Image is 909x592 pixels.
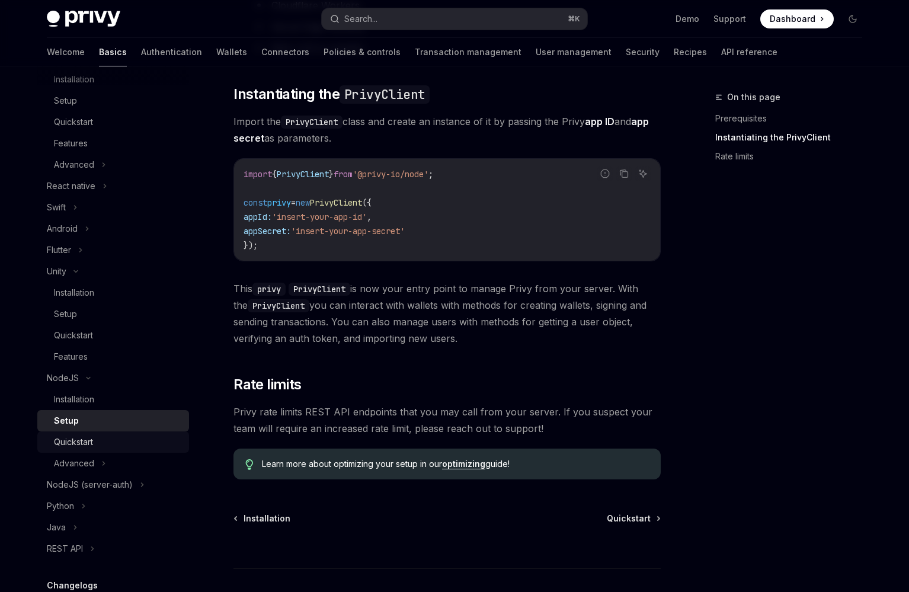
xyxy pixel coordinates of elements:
[47,222,78,236] div: Android
[244,240,258,251] span: });
[54,456,94,471] div: Advanced
[47,478,133,492] div: NodeJS (server-auth)
[244,197,267,208] span: const
[281,116,343,129] code: PrivyClient
[585,116,614,127] strong: app ID
[233,113,661,146] span: Import the class and create an instance of it by passing the Privy and as parameters.
[442,459,485,469] a: optimizing
[367,212,372,222] span: ,
[607,513,651,524] span: Quickstart
[47,264,66,279] div: Unity
[47,542,83,556] div: REST API
[54,350,88,364] div: Features
[428,169,433,180] span: ;
[674,38,707,66] a: Recipes
[272,169,277,180] span: {
[272,212,367,222] span: 'insert-your-app-id'
[54,328,93,343] div: Quickstart
[715,128,872,147] a: Instantiating the PrivyClient
[54,158,94,172] div: Advanced
[54,307,77,321] div: Setup
[568,14,580,24] span: ⌘ K
[616,166,632,181] button: Copy the contents from the code block
[715,147,872,166] a: Rate limits
[248,299,309,312] code: PrivyClient
[262,458,649,470] span: Learn more about optimizing your setup in our guide!
[770,13,815,25] span: Dashboard
[713,13,746,25] a: Support
[233,85,430,104] span: Instantiating the
[37,389,189,410] a: Installation
[47,499,74,513] div: Python
[47,38,85,66] a: Welcome
[362,197,372,208] span: ({
[715,109,872,128] a: Prerequisites
[37,346,189,367] a: Features
[233,280,661,347] span: This is now your entry point to manage Privy from your server. With the you can interact with wal...
[536,38,612,66] a: User management
[334,169,353,180] span: from
[415,38,521,66] a: Transaction management
[244,226,291,236] span: appSecret:
[329,169,334,180] span: }
[291,226,405,236] span: 'insert-your-app-secret'
[760,9,834,28] a: Dashboard
[37,431,189,453] a: Quickstart
[261,38,309,66] a: Connectors
[99,38,127,66] a: Basics
[47,179,95,193] div: React native
[310,197,362,208] span: PrivyClient
[233,375,301,394] span: Rate limits
[47,371,79,385] div: NodeJS
[54,115,93,129] div: Quickstart
[344,12,377,26] div: Search...
[37,111,189,133] a: Quickstart
[322,8,587,30] button: Search...⌘K
[721,38,777,66] a: API reference
[289,283,350,296] code: PrivyClient
[597,166,613,181] button: Report incorrect code
[54,94,77,108] div: Setup
[267,197,291,208] span: privy
[141,38,202,66] a: Authentication
[37,325,189,346] a: Quickstart
[54,286,94,300] div: Installation
[277,169,329,180] span: PrivyClient
[37,282,189,303] a: Installation
[54,414,79,428] div: Setup
[54,392,94,407] div: Installation
[47,243,71,257] div: Flutter
[340,85,430,104] code: PrivyClient
[47,520,66,535] div: Java
[47,11,120,27] img: dark logo
[324,38,401,66] a: Policies & controls
[47,200,66,215] div: Swift
[843,9,862,28] button: Toggle dark mode
[245,459,254,470] svg: Tip
[626,38,660,66] a: Security
[244,169,272,180] span: import
[54,136,88,151] div: Features
[244,513,290,524] span: Installation
[353,169,428,180] span: '@privy-io/node'
[244,212,272,222] span: appId:
[291,197,296,208] span: =
[676,13,699,25] a: Demo
[37,303,189,325] a: Setup
[37,133,189,154] a: Features
[216,38,247,66] a: Wallets
[54,435,93,449] div: Quickstart
[37,410,189,431] a: Setup
[235,513,290,524] a: Installation
[296,197,310,208] span: new
[37,90,189,111] a: Setup
[233,404,661,437] span: Privy rate limits REST API endpoints that you may call from your server. If you suspect your team...
[607,513,660,524] a: Quickstart
[252,283,286,296] code: privy
[727,90,780,104] span: On this page
[635,166,651,181] button: Ask AI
